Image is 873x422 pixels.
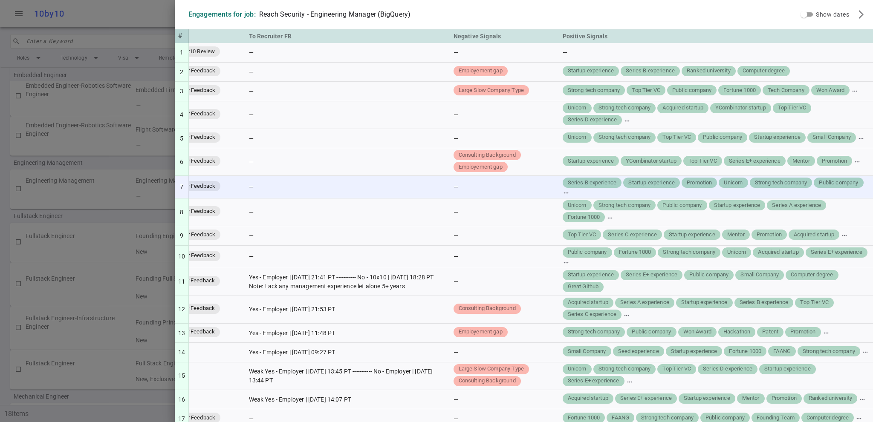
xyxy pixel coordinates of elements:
span: Public company [659,201,705,210]
div: Engagements for job: [188,10,256,19]
span: Acquired startup [659,104,706,112]
span: Strong tech company [638,414,697,422]
td: 16 [175,390,189,410]
span: Seed experience [615,347,662,356]
span: Computer degree [787,271,836,279]
span: Startup experience [564,157,618,165]
span: Strong tech company [595,201,654,210]
span: Startup experience [665,231,719,239]
span: Fortune 1000 [616,248,655,256]
span: Consulting Background [455,377,519,385]
span: Strong tech company [595,133,654,141]
span: Founding Team [753,414,798,422]
span: Public company [686,271,732,279]
span: Fortune 1000 [564,213,604,221]
span: Series E+ experience [807,248,866,256]
span: more_horiz [607,215,613,221]
td: — [246,101,450,129]
td: 9 [175,226,189,246]
span: Employement gap [455,67,506,75]
span: Series B experience [564,179,620,187]
div: — [454,231,556,240]
span: Unicorn [724,248,749,256]
span: Series D experience [700,365,756,373]
span: Public company [669,86,715,95]
td: 10 [175,246,189,268]
span: Show dates [816,11,849,18]
div: — [454,277,556,286]
span: W - 10x10 Review [168,48,218,56]
span: Computer degree [739,67,788,75]
span: Ranked university [805,394,856,402]
td: Weak Yes - Employer | [DATE] 14:07 PT [246,390,450,410]
span: Small Company [737,271,782,279]
span: more_horiz [856,415,862,422]
span: Series B experience [622,67,678,75]
span: Unicorn [720,179,746,187]
div: — [454,252,556,261]
span: Small Company [809,133,854,141]
span: Startup experience [668,347,721,356]
div: Positive Signals [563,31,870,41]
div: — [454,134,556,143]
span: Top Tier VC [659,133,694,141]
span: Series E+ experience [622,271,681,279]
span: Strong tech company [752,179,811,187]
td: 5 [175,129,189,149]
div: — [454,183,556,191]
span: Fortune 1000 [726,347,765,356]
span: Mentor [739,394,763,402]
span: more_horiz [563,259,569,266]
span: Great Github [564,283,602,291]
span: Promotion [753,231,785,239]
span: Won Award [680,328,715,336]
span: Mentor [724,231,748,239]
span: Tech Company [764,86,808,95]
span: Series C experience [564,310,620,319]
div: — [454,110,556,119]
span: Startup experience [751,133,804,141]
span: Series E+ experience [564,377,623,385]
span: Promotion [787,328,819,336]
span: Unicorn [564,104,590,112]
span: Consulting Background [455,151,519,159]
td: — [246,226,450,246]
td: — [246,198,450,226]
span: Employement gap [455,328,506,336]
span: Large Slow Company Type [455,86,527,95]
span: Series C experience [604,231,660,239]
td: 8 [175,198,189,226]
td: Yes - Employer | [DATE] 11:48 PT [246,324,450,343]
div: To Recruiter FB [249,31,447,41]
span: Hackathon [720,328,754,336]
span: Top Tier VC [628,86,664,95]
span: Mentor [789,157,813,165]
td: — [246,43,450,63]
span: Series E+ experience [726,157,784,165]
span: Strong tech company [564,86,624,95]
span: Top Tier VC [797,299,832,307]
span: Series D experience [564,116,621,124]
span: Promotion [683,179,715,187]
span: more_horiz [624,118,630,124]
span: Strong tech company [659,248,719,256]
span: Employement gap [455,163,506,171]
span: more_horiz [854,158,861,165]
span: Ranked university [683,67,734,75]
td: 14 [175,343,189,362]
span: Acquired startup [564,394,612,402]
div: — [563,48,870,57]
td: 2 [175,63,189,82]
td: 6 [175,148,189,176]
span: Consulting Background [455,304,519,313]
span: Acquired startup [564,299,612,307]
span: Strong tech company [799,347,859,356]
span: Promotion [768,394,800,402]
td: 1 [175,43,189,63]
span: Startup experience [761,365,814,373]
td: — [246,82,450,101]
span: Acquired startup [790,231,838,239]
span: Unicorn [564,365,590,373]
span: more_horiz [859,396,866,403]
span: YCombinator startup [712,104,769,112]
